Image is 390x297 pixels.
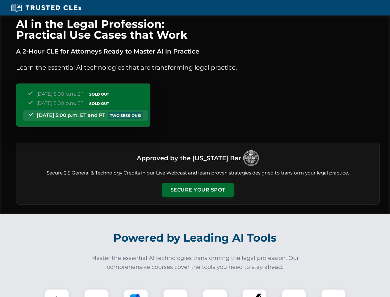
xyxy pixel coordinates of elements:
p: Master the essential AI technologies transforming the legal profession. Our comprehensive courses... [87,254,303,272]
p: Learn the essential AI technologies that are transforming legal practice. [16,62,380,72]
span: [DATE] 5:00 p.m. ET [36,100,83,106]
h1: AI in the Legal Profession: Practical Use Cases that Work [16,19,380,40]
h2: Powered by Leading AI Tools [24,227,366,249]
span: SOLD OUT [87,100,111,107]
span: [DATE] 5:00 p.m. ET [36,91,83,97]
p: Secure 2.5 General & Technology Credits in our Live Webcast and learn proven strategies designed ... [24,170,372,177]
button: Secure Your Spot [162,183,234,197]
img: Trusted CLEs [9,3,83,12]
img: Logo [243,150,259,166]
span: SOLD OUT [87,91,111,97]
p: A 2-Hour CLE for Attorneys Ready to Master AI in Practice [16,46,380,56]
h3: Approved by the [US_STATE] Bar [137,153,241,164]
